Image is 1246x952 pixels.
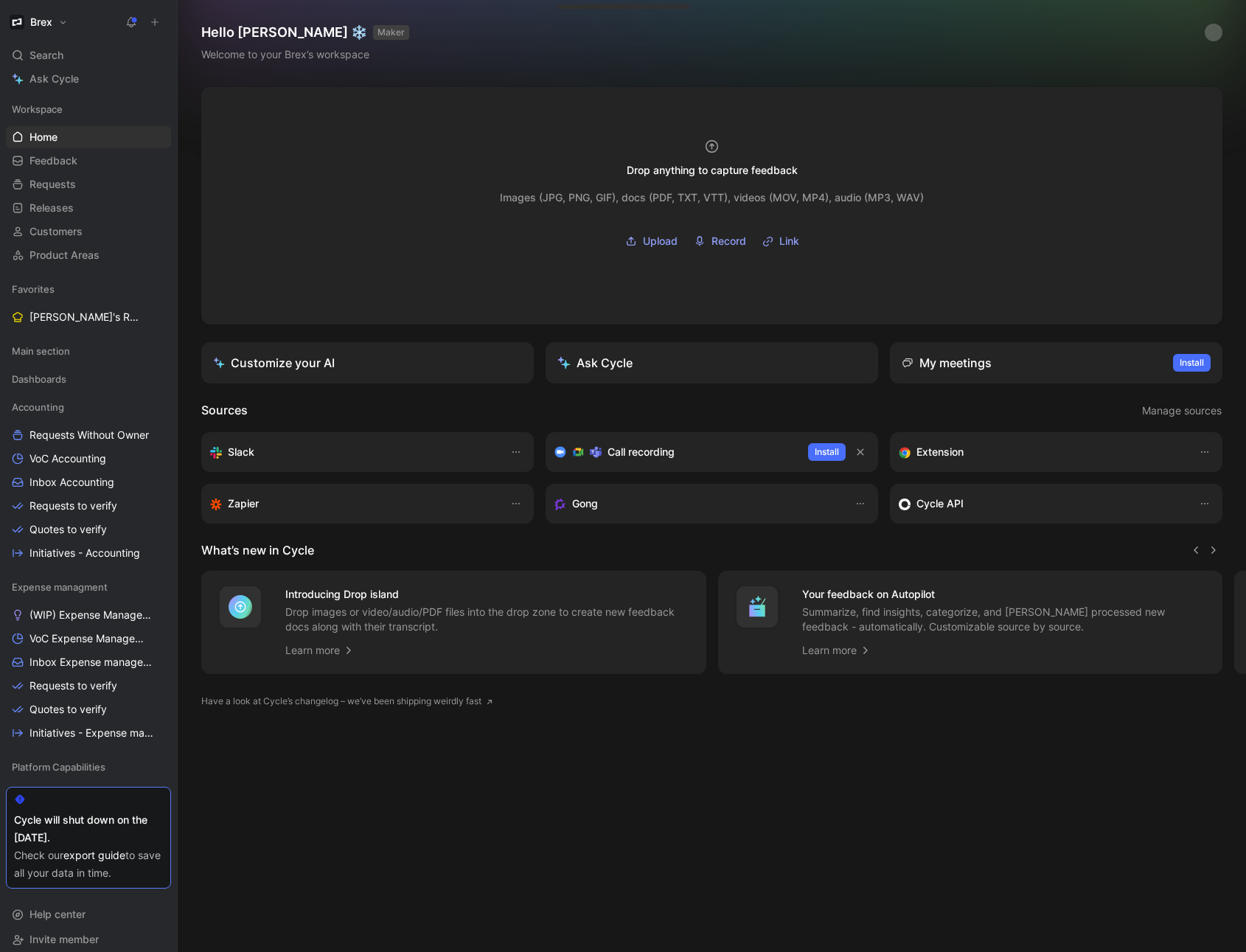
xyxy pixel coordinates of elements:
[10,15,24,29] img: Brex
[210,443,495,461] div: Sync your customers, send feedback and get updates in Slack
[29,46,63,64] span: Search
[29,451,106,466] span: VoC Accounting
[6,928,171,951] div: Invite member
[29,310,139,324] span: [PERSON_NAME]'s Requests
[802,642,871,659] a: Learn more
[201,541,314,559] h2: What’s new in Cycle
[6,173,171,195] a: Requests
[14,847,163,882] div: Check our to save all your data in time.
[6,542,171,564] a: Initiatives - Accounting
[201,694,493,709] a: Have a look at Cycle’s changelog – we’ve been shipping weirdly fast
[6,756,171,782] div: Platform Capabilities
[29,933,99,945] span: Invite member
[815,445,839,459] span: Install
[29,428,149,442] span: Requests Without Owner
[620,230,683,252] button: Upload
[6,471,171,493] a: Inbox Accounting
[12,580,108,594] span: Expense managment
[546,342,878,383] button: Ask Cycle
[6,220,171,243] a: Customers
[643,232,678,250] span: Upload
[899,443,1184,461] div: Capture feedback from anywhere on the web
[1141,401,1222,420] button: Manage sources
[6,340,171,362] div: Main section
[213,354,335,372] div: Customize your AI
[14,811,163,847] div: Cycle will shut down on the [DATE].
[802,605,1205,634] p: Summarize, find insights, categorize, and [PERSON_NAME] processed new feedback - automatically. C...
[29,631,151,646] span: VoC Expense Management
[6,12,72,32] button: BrexBrex
[29,224,83,239] span: Customers
[285,586,689,603] h4: Introducing Drop island
[6,244,171,266] a: Product Areas
[1142,402,1222,420] span: Manage sources
[30,15,52,29] h1: Brex
[557,354,633,372] div: Ask Cycle
[608,443,675,461] h3: Call recording
[201,342,534,383] a: Customize your AI
[29,726,154,740] span: Initiatives - Expense management
[6,675,171,697] a: Requests to verify
[6,126,171,148] a: Home
[12,102,63,117] span: Workspace
[29,498,117,513] span: Requests to verify
[6,68,171,90] a: Ask Cycle
[12,282,55,296] span: Favorites
[63,849,125,861] a: export guide
[12,372,66,386] span: Dashboards
[1173,354,1211,372] button: Install
[916,495,964,513] h3: Cycle API
[779,232,799,250] span: Link
[757,230,804,252] button: Link
[29,70,79,88] span: Ask Cycle
[12,344,70,358] span: Main section
[554,495,840,513] div: Capture feedback from your incoming calls
[6,651,171,673] a: Inbox Expense management
[808,443,846,461] button: Install
[6,44,171,66] div: Search
[899,495,1184,513] div: Sync customers & send feedback from custom sources. Get inspired by our favorite use case
[1180,355,1204,370] span: Install
[916,443,964,461] h3: Extension
[6,495,171,517] a: Requests to verify
[29,177,76,192] span: Requests
[6,150,171,172] a: Feedback
[6,576,171,744] div: Expense managment(WIP) Expense Management ProblemsVoC Expense ManagementInbox Expense managementR...
[802,586,1205,603] h4: Your feedback on Autopilot
[6,903,171,925] div: Help center
[12,400,64,414] span: Accounting
[627,161,798,179] div: Drop anything to capture feedback
[201,24,409,41] h1: Hello [PERSON_NAME] ❄️
[228,443,254,461] h3: Slack
[201,46,409,63] div: Welcome to your Brex’s workspace
[201,401,248,420] h2: Sources
[29,130,58,145] span: Home
[12,760,105,774] span: Platform Capabilities
[29,655,152,670] span: Inbox Expense management
[6,448,171,470] a: VoC Accounting
[6,576,171,598] div: Expense managment
[500,189,924,206] div: Images (JPG, PNG, GIF), docs (PDF, TXT, VTT), videos (MOV, MP4), audio (MP3, WAV)
[6,628,171,650] a: VoC Expense Management
[29,248,100,263] span: Product Areas
[6,98,171,120] div: Workspace
[29,153,77,168] span: Feedback
[6,396,171,418] div: Accounting
[29,678,117,693] span: Requests to verify
[29,522,107,537] span: Quotes to verify
[29,702,107,717] span: Quotes to verify
[6,396,171,564] div: AccountingRequests Without OwnerVoC AccountingInbox AccountingRequests to verifyQuotes to verifyI...
[6,306,171,328] a: [PERSON_NAME]'s Requests
[554,443,796,461] div: Record & transcribe meetings from Zoom, Meet & Teams.
[711,232,746,250] span: Record
[572,495,598,513] h3: Gong
[29,201,74,215] span: Releases
[29,475,114,490] span: Inbox Accounting
[29,608,155,622] span: (WIP) Expense Management Problems
[6,278,171,300] div: Favorites
[29,546,140,560] span: Initiatives - Accounting
[6,368,171,395] div: Dashboards
[6,368,171,390] div: Dashboards
[6,197,171,219] a: Releases
[373,25,409,40] button: MAKER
